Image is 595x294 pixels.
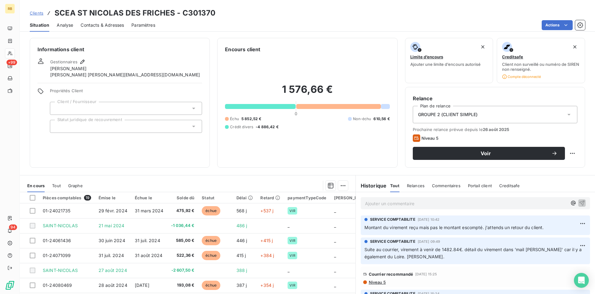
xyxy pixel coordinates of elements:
[99,223,125,228] span: 21 mai 2024
[225,83,390,102] h2: 1 576,66 €
[370,239,415,244] span: SERVICE COMPTABILITE
[415,272,437,276] span: [DATE] 15:25
[50,59,77,64] span: Gestionnaires
[370,217,415,222] span: SERVICE COMPTABILITE
[574,273,589,288] div: Open Intercom Messenger
[43,208,71,213] span: 01-24021735
[260,238,273,243] span: +415 j
[334,223,336,228] span: _
[43,223,78,228] span: SAINT-NICOLAS
[50,72,200,78] span: [PERSON_NAME] [PERSON_NAME][EMAIL_ADDRESS][DOMAIN_NAME]
[334,208,336,213] span: _
[236,195,253,200] div: Délai
[43,238,71,243] span: 01-24061436
[9,224,17,230] span: 94
[483,127,509,132] span: 26 août 2025
[236,223,247,228] span: 486 j
[236,283,247,288] span: 387 j
[55,124,60,129] input: Ajouter une valeur
[260,253,274,258] span: +384 j
[30,11,43,16] span: Clients
[502,54,523,59] span: Creditsafe
[289,283,295,287] span: VIR
[236,238,247,243] span: 446 j
[390,183,399,188] span: Tout
[413,127,577,132] span: Prochaine relance prévue depuis le
[288,268,289,273] span: _
[27,183,45,188] span: En cours
[502,62,580,72] span: Client non surveillé ou numéro de SIREN non renseigné.
[84,195,91,201] span: 19
[202,281,220,290] span: échue
[334,238,336,243] span: _
[410,62,481,67] span: Ajouter une limite d’encours autorisé
[171,252,195,259] span: 522,36 €
[37,46,202,53] h6: Informations client
[413,95,577,102] h6: Relance
[55,7,216,19] h3: SCEA ST NICOLAS DES FRICHES - C301370
[202,206,220,215] span: échue
[7,60,17,65] span: +99
[288,195,326,200] div: paymentTypeCode
[497,38,585,83] button: CreditsafeClient non surveillé ou numéro de SIREN non renseigné.Compte déconnecté
[230,124,253,130] span: Crédit divers
[353,116,371,122] span: Non-échu
[256,124,279,130] span: -4 886,42 €
[99,238,125,243] span: 30 juin 2024
[334,268,336,273] span: _
[43,195,91,201] div: Pièces comptables
[202,195,229,200] div: Statut
[171,282,195,288] span: 193,08 €
[260,195,280,200] div: Retard
[368,280,386,285] span: Niveau 5
[68,183,83,188] span: Graphe
[418,218,440,221] span: [DATE] 10:42
[356,182,387,189] h6: Historique
[260,208,273,213] span: +537 j
[50,88,202,97] span: Propriétés Client
[418,240,440,243] span: [DATE] 09:49
[171,237,195,244] span: 585,00 €
[43,268,78,273] span: SAINT-NICOLAS
[373,116,390,122] span: 610,56 €
[50,66,86,72] span: [PERSON_NAME]
[99,283,127,288] span: 28 août 2024
[260,283,274,288] span: +354 j
[135,283,149,288] span: [DATE]
[289,254,295,257] span: VIR
[30,22,49,28] span: Situation
[334,195,369,200] div: [PERSON_NAME]
[131,22,155,28] span: Paramètres
[99,195,127,200] div: Émise le
[236,208,247,213] span: 568 j
[369,272,413,277] span: Courrier recommandé
[30,10,43,16] a: Clients
[295,111,297,116] span: 0
[405,38,493,83] button: Limite d’encoursAjouter une limite d’encours autorisé
[542,20,573,30] button: Actions
[171,195,195,200] div: Solde dû
[55,106,60,111] input: Ajouter une valeur
[236,268,247,273] span: 388 j
[230,116,239,122] span: Échu
[289,209,295,213] span: VIR
[421,136,439,141] span: Niveau 5
[99,268,127,273] span: 27 août 2024
[5,280,15,290] img: Logo LeanPay
[499,183,520,188] span: Creditsafe
[364,247,583,259] span: Suite au courrier, virement à venir de 1482.84€. détail du virement dans 'mail [PERSON_NAME]' car...
[171,223,195,229] span: -1 036,44 €
[135,238,160,243] span: 31 juil. 2024
[135,208,164,213] span: 31 mars 2024
[241,116,262,122] span: 5 852,52 €
[43,253,71,258] span: 01-24071099
[407,183,425,188] span: Relances
[202,251,220,260] span: échue
[171,208,195,214] span: 475,92 €
[410,54,443,59] span: Limite d’encours
[468,183,492,188] span: Portail client
[99,253,124,258] span: 31 juil. 2024
[288,223,289,228] span: _
[432,183,461,188] span: Commentaires
[5,4,15,14] div: RB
